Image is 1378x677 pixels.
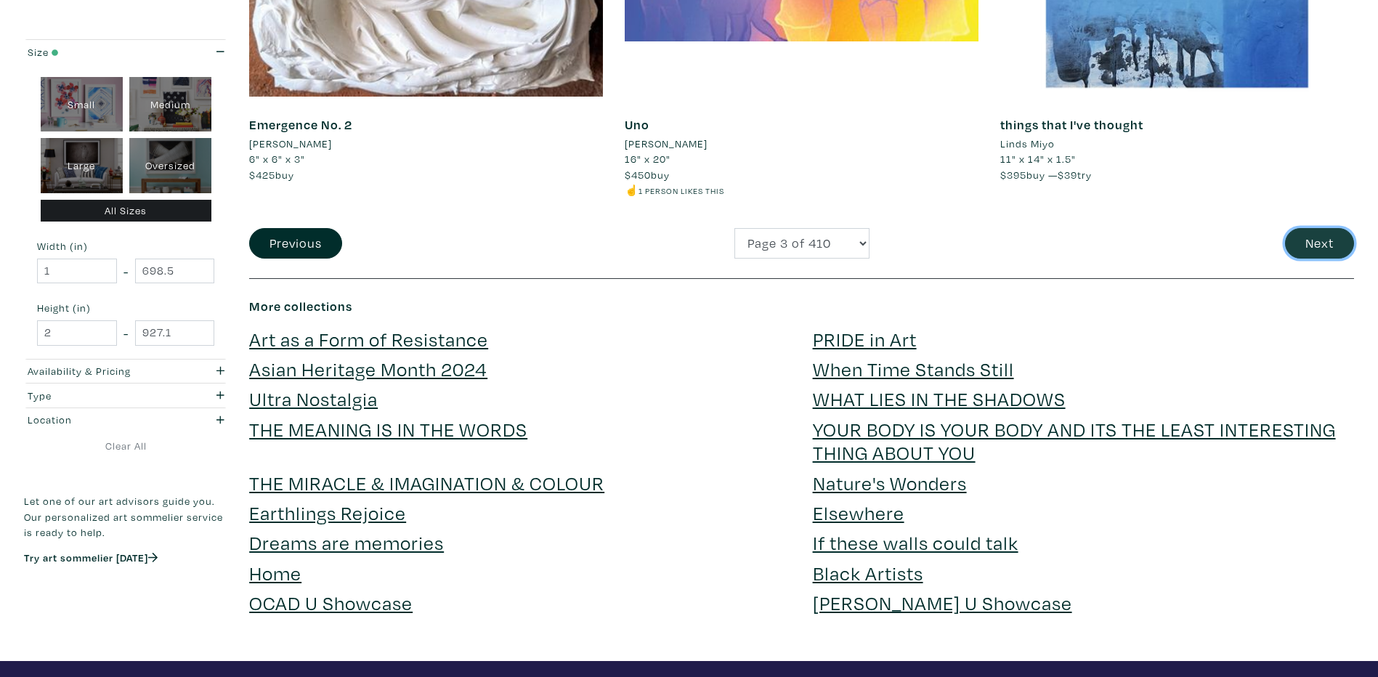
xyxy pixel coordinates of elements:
li: ☝️ [625,182,978,198]
span: buy — try [1000,168,1092,182]
a: Asian Heritage Month 2024 [249,356,487,381]
a: Emergence No. 2 [249,116,352,133]
a: If these walls could talk [813,530,1018,555]
h6: More collections [249,299,1354,315]
small: Width (in) [37,241,214,251]
a: Nature's Wonders [813,470,967,495]
a: [PERSON_NAME] U Showcase [813,590,1072,615]
div: Small [41,77,123,132]
span: - [123,262,129,281]
span: 11" x 14" x 1.5" [1000,152,1076,166]
span: $395 [1000,168,1026,182]
button: Size [24,40,227,64]
a: Linds Miyo [1000,136,1354,152]
span: - [123,323,129,343]
span: 16" x 20" [625,152,670,166]
a: YOUR BODY IS YOUR BODY AND ITS THE LEAST INTERESTING THING ABOUT YOU [813,416,1336,465]
a: OCAD U Showcase [249,590,413,615]
li: Linds Miyo [1000,136,1055,152]
a: THE MEANING IS IN THE WORDS [249,416,527,442]
a: Earthlings Rejoice [249,500,406,525]
div: Size [28,44,170,60]
a: THE MIRACLE & IMAGINATION & COLOUR [249,470,604,495]
button: Type [24,384,227,408]
span: $450 [625,168,651,182]
button: Previous [249,228,342,259]
div: Type [28,388,170,404]
div: Location [28,412,170,428]
a: WHAT LIES IN THE SHADOWS [813,386,1066,411]
small: Height (in) [37,303,214,313]
li: [PERSON_NAME] [625,136,708,152]
a: Elsewhere [813,500,904,525]
small: 1 person likes this [639,185,724,196]
a: Uno [625,116,649,133]
div: Medium [129,77,211,132]
div: All Sizes [41,200,211,222]
a: PRIDE in Art [813,326,917,352]
span: $39 [1058,168,1077,182]
a: things that I've thought [1000,116,1143,133]
li: [PERSON_NAME] [249,136,332,152]
a: Try art sommelier [DATE] [24,551,158,564]
span: buy [249,168,294,182]
a: [PERSON_NAME] [249,136,603,152]
a: [PERSON_NAME] [625,136,978,152]
div: Availability & Pricing [28,363,170,379]
a: Clear All [24,438,227,454]
button: Availability & Pricing [24,360,227,384]
a: Dreams are memories [249,530,444,555]
div: Oversized [129,138,211,193]
a: Black Artists [813,560,923,585]
div: Large [41,138,123,193]
span: $425 [249,168,275,182]
iframe: Customer reviews powered by Trustpilot [24,580,227,610]
span: 6" x 6" x 3" [249,152,305,166]
a: Home [249,560,301,585]
a: Ultra Nostalgia [249,386,378,411]
a: Art as a Form of Resistance [249,326,488,352]
a: When Time Stands Still [813,356,1014,381]
button: Location [24,408,227,432]
button: Next [1285,228,1354,259]
p: Let one of our art advisors guide you. Our personalized art sommelier service is ready to help. [24,493,227,540]
span: buy [625,168,670,182]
